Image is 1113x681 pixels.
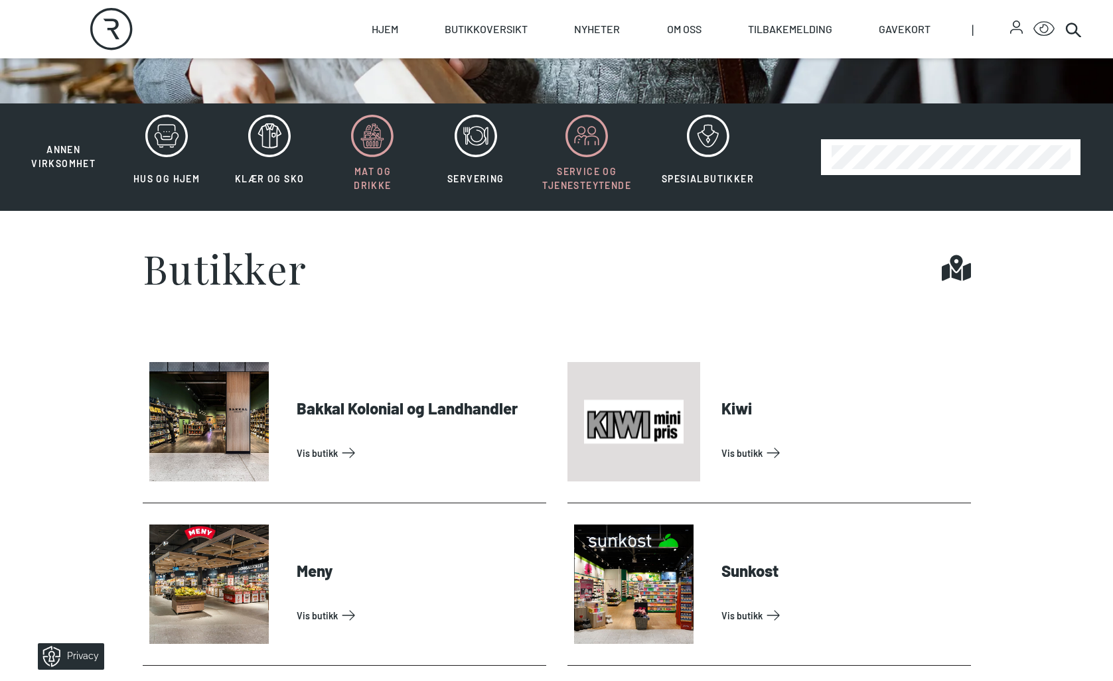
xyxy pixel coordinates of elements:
span: Hus og hjem [133,173,200,184]
button: Servering [425,114,526,200]
button: Open Accessibility Menu [1033,19,1055,40]
h1: Butikker [143,248,307,288]
iframe: Manage Preferences [13,639,121,674]
button: Mat og drikke [323,114,423,200]
a: Vis Butikk: Meny [297,605,541,626]
button: Annen virksomhet [13,114,113,171]
a: Vis Butikk: Sunkost [721,605,966,626]
button: Spesialbutikker [648,114,768,200]
span: Spesialbutikker [662,173,754,184]
a: Vis Butikk: Kiwi [721,442,966,464]
button: Klær og sko [220,114,320,200]
button: Hus og hjem [116,114,216,200]
span: Servering [447,173,504,184]
span: Klær og sko [235,173,304,184]
button: Service og tjenesteytende [528,114,645,200]
span: Service og tjenesteytende [542,166,631,191]
span: Mat og drikke [354,166,391,191]
span: Annen virksomhet [31,144,96,169]
a: Vis Butikk: Bakkal Kolonial og Landhandler [297,442,541,464]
